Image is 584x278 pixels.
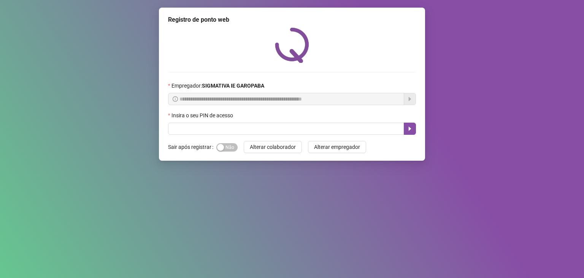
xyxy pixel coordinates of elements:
div: Registro de ponto web [168,15,416,24]
span: Empregador : [171,81,264,90]
img: QRPoint [275,27,309,63]
strong: SIGMATIVA IE GAROPABA [202,83,264,89]
span: Alterar colaborador [250,143,296,151]
label: Sair após registrar [168,141,216,153]
button: Alterar empregador [308,141,366,153]
button: Alterar colaborador [244,141,302,153]
span: info-circle [173,96,178,102]
label: Insira o seu PIN de acesso [168,111,238,120]
span: Alterar empregador [314,143,360,151]
span: caret-right [407,126,413,132]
